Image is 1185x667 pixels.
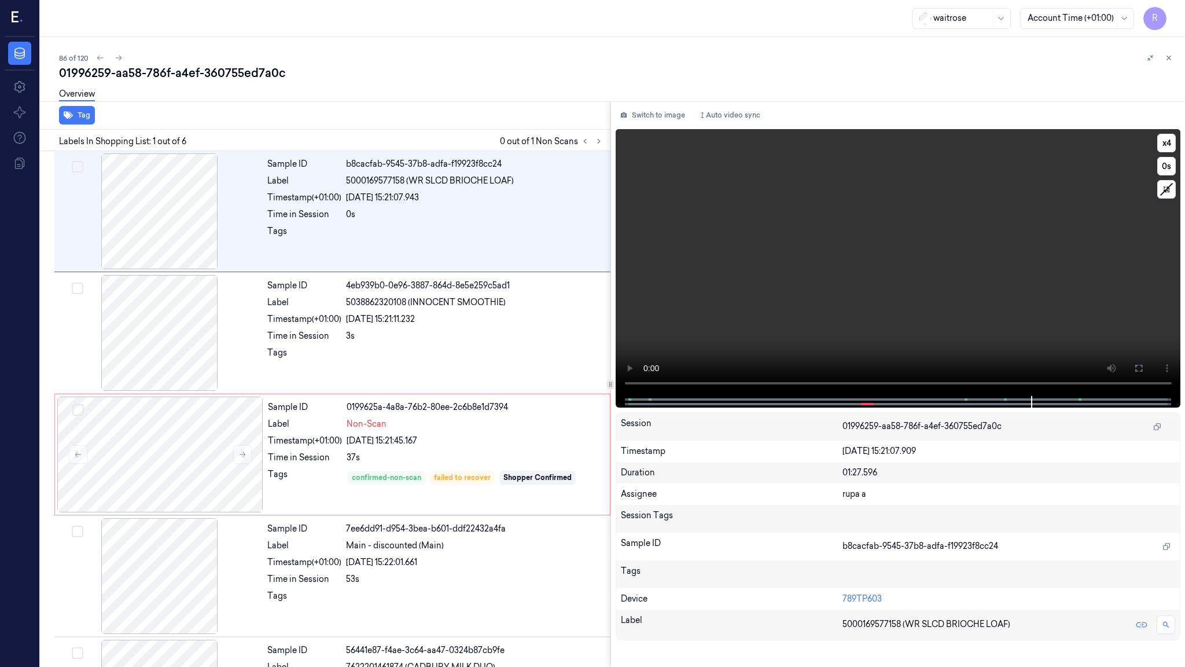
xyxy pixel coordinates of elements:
[1143,7,1166,30] button: R
[72,283,83,294] button: Select row
[268,418,342,430] div: Label
[347,435,603,447] div: [DATE] 15:21:45.167
[267,192,341,204] div: Timestamp (+01:00)
[267,556,341,569] div: Timestamp (+01:00)
[621,467,842,479] div: Duration
[1157,157,1176,175] button: 0s
[346,523,603,535] div: 7ee6dd91-d954-3bea-b601-ddf22432a4fa
[267,590,341,609] div: Tags
[267,225,341,244] div: Tags
[621,537,842,556] div: Sample ID
[267,158,341,170] div: Sample ID
[72,161,83,173] button: Select row
[59,135,186,148] span: Labels In Shopping List: 1 out of 6
[346,540,444,552] span: Main - discounted (Main)
[621,565,842,584] div: Tags
[346,280,603,292] div: 4eb939b0-0e96-3887-864d-8e5e259c5ad1
[621,445,842,457] div: Timestamp
[503,472,572,483] div: Shopper Confirmed
[267,523,341,535] div: Sample ID
[59,65,1176,81] div: 01996259-aa58-786f-a4ef-360755ed7a0c
[434,472,491,483] div: failed to recover
[267,280,341,292] div: Sample ID
[621,488,842,500] div: Assignee
[346,644,603,657] div: 56441e87-f4ae-3c64-aa47-0324b87cb9fe
[842,420,1002,433] span: 01996259-aa58-786f-a4ef-360755ed7a0c
[267,540,341,552] div: Label
[842,593,1175,605] div: 789TP603
[268,435,342,447] div: Timestamp (+01:00)
[267,347,341,365] div: Tags
[346,573,603,585] div: 53s
[267,573,341,585] div: Time in Session
[267,208,341,221] div: Time in Session
[72,404,84,416] button: Select row
[267,330,341,342] div: Time in Session
[842,445,1175,457] div: [DATE] 15:21:07.909
[59,88,95,101] a: Overview
[346,313,603,325] div: [DATE] 15:21:11.232
[267,175,341,187] div: Label
[621,510,842,528] div: Session Tags
[621,417,842,436] div: Session
[352,472,421,483] div: confirmed-non-scan
[842,540,998,552] span: b8cacfab-9545-37b8-adfa-f19923f8cc24
[72,647,83,659] button: Select row
[59,53,89,63] span: 86 of 120
[267,313,341,325] div: Timestamp (+01:00)
[346,296,506,309] span: 5038862320108 (INNOCENT SMOOTHIE)
[842,618,1010,631] span: 5000169577158 (WR SLCD BRIOCHE LOAF)
[346,330,603,342] div: 3s
[347,452,603,464] div: 37s
[59,106,95,124] button: Tag
[621,614,842,635] div: Label
[694,106,765,124] button: Auto video sync
[346,556,603,569] div: [DATE] 15:22:01.661
[267,296,341,309] div: Label
[267,644,341,657] div: Sample ID
[72,526,83,537] button: Select row
[500,134,606,148] span: 0 out of 1 Non Scans
[347,401,603,413] div: 0199625a-4a8a-76b2-80ee-2c6b8e1d7394
[621,593,842,605] div: Device
[842,467,1175,479] div: 01:27.596
[268,401,342,413] div: Sample ID
[346,192,603,204] div: [DATE] 15:21:07.943
[616,106,690,124] button: Switch to image
[842,488,1175,500] div: rupa a
[268,452,342,464] div: Time in Session
[1157,134,1176,152] button: x4
[347,418,387,430] span: Non-Scan
[346,158,603,170] div: b8cacfab-9545-37b8-adfa-f19923f8cc24
[346,208,603,221] div: 0s
[346,175,514,187] span: 5000169577158 (WR SLCD BRIOCHE LOAF)
[268,468,342,487] div: Tags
